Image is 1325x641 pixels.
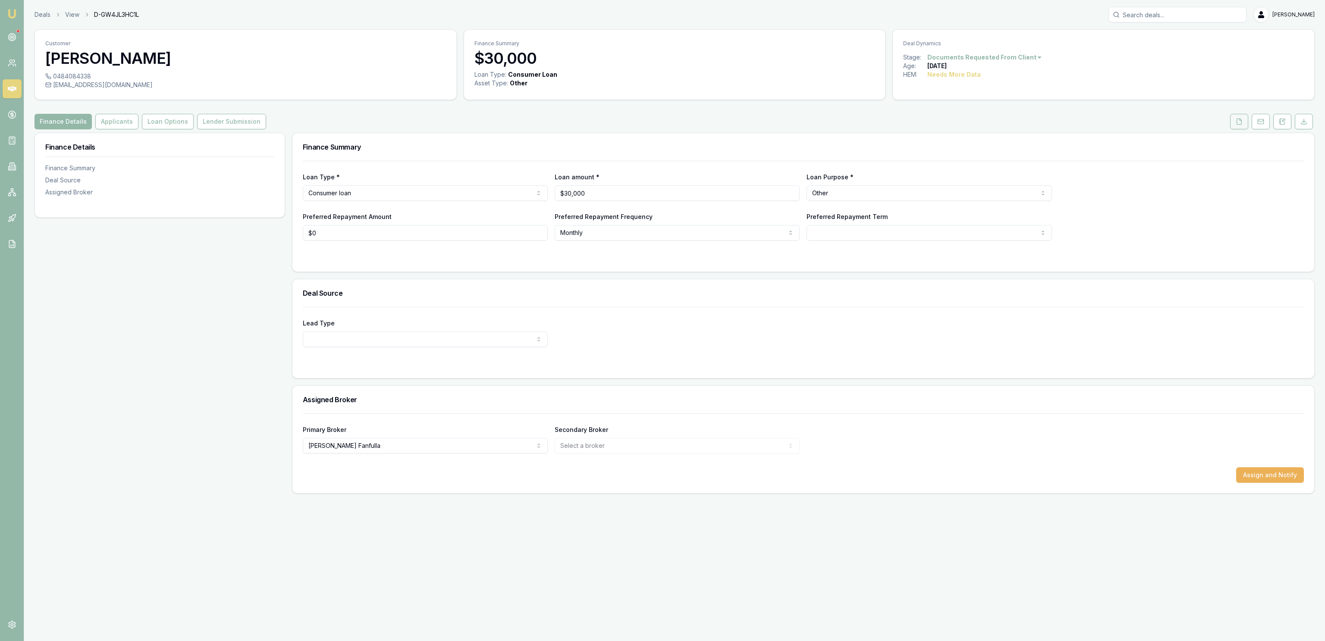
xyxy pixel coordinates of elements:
h3: Deal Source [303,290,1304,297]
h3: $30,000 [474,50,875,67]
button: Documents Requested From Client [927,53,1042,62]
button: Applicants [95,114,138,129]
div: Needs More Data [927,70,981,79]
button: Lender Submission [197,114,266,129]
div: HEM: [903,70,927,79]
div: Deal Source [45,176,274,184]
label: Primary Broker [303,426,346,433]
a: Applicants [94,114,140,129]
input: $ [555,185,800,201]
p: Finance Summary [474,40,875,47]
label: Loan amount * [555,173,600,181]
label: Preferred Repayment Term [807,213,888,220]
a: Finance Details [35,114,94,129]
div: Loan Type: [474,70,506,79]
div: 0484084338 [45,72,446,81]
label: Lead Type [303,319,335,327]
h3: Finance Details [45,144,274,150]
p: Deal Dynamics [903,40,1304,47]
div: [DATE] [927,62,947,70]
a: Lender Submission [195,114,268,129]
h3: [PERSON_NAME] [45,50,446,67]
div: Assigned Broker [45,188,274,197]
div: Finance Summary [45,164,274,172]
input: Search deals [1108,7,1247,22]
div: Other [510,79,527,88]
nav: breadcrumb [35,10,139,19]
label: Loan Purpose * [807,173,854,181]
div: Asset Type : [474,79,508,88]
a: View [65,10,79,19]
a: Deals [35,10,50,19]
p: Customer [45,40,446,47]
button: Loan Options [142,114,194,129]
button: Finance Details [35,114,92,129]
label: Loan Type * [303,173,340,181]
div: Stage: [903,53,927,62]
div: Age: [903,62,927,70]
img: emu-icon-u.png [7,9,17,19]
label: Preferred Repayment Amount [303,213,392,220]
h3: Assigned Broker [303,396,1304,403]
h3: Finance Summary [303,144,1304,150]
label: Secondary Broker [555,426,608,433]
a: Loan Options [140,114,195,129]
div: Consumer Loan [508,70,557,79]
span: D-GW4JL3HC1L [94,10,139,19]
label: Preferred Repayment Frequency [555,213,653,220]
button: Assign and Notify [1236,467,1304,483]
div: [EMAIL_ADDRESS][DOMAIN_NAME] [45,81,446,89]
input: $ [303,225,548,241]
span: [PERSON_NAME] [1272,11,1315,18]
